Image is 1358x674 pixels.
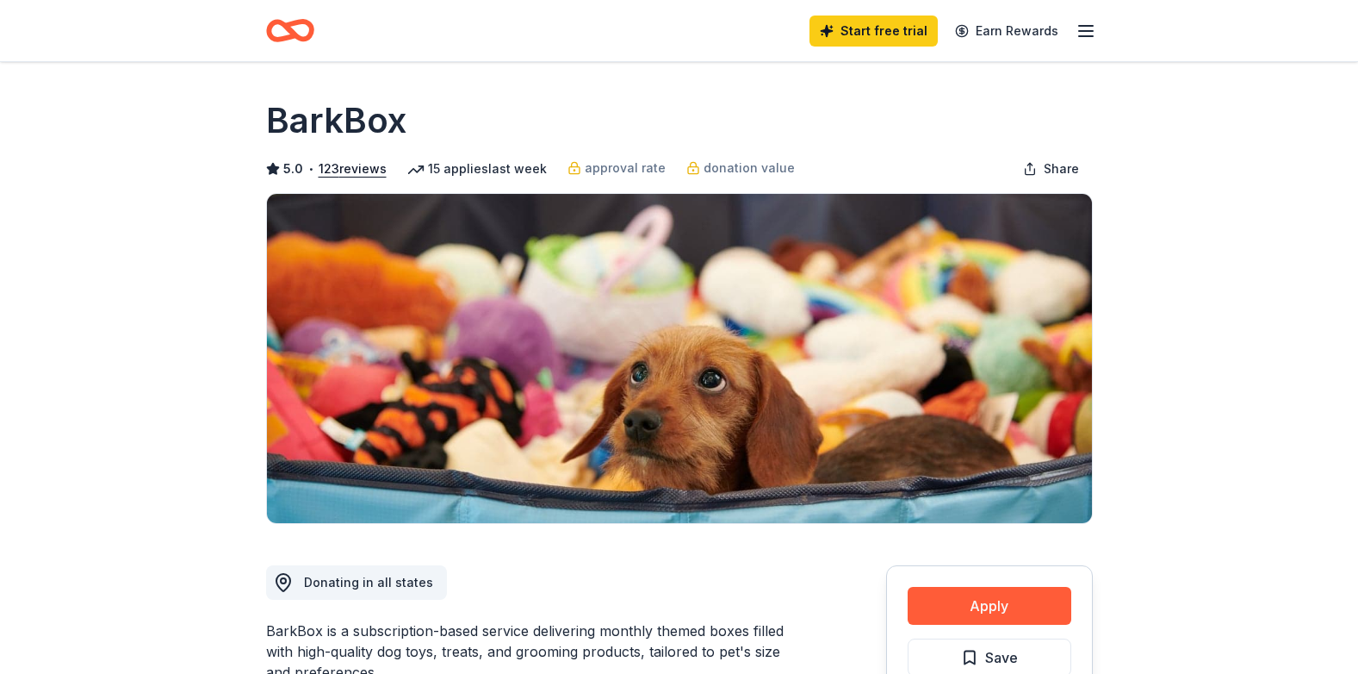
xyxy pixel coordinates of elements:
[267,194,1092,523] img: Image for BarkBox
[304,575,433,590] span: Donating in all states
[567,158,666,178] a: approval rate
[686,158,795,178] a: donation value
[945,16,1069,47] a: Earn Rewards
[266,10,314,51] a: Home
[1044,159,1079,179] span: Share
[585,158,666,178] span: approval rate
[985,646,1018,669] span: Save
[319,159,387,179] button: 123reviews
[1009,152,1093,186] button: Share
[283,159,303,179] span: 5.0
[266,97,406,145] h1: BarkBox
[809,16,938,47] a: Start free trial
[307,162,313,176] span: •
[704,158,795,178] span: donation value
[908,587,1071,625] button: Apply
[407,159,547,179] div: 15 applies last week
